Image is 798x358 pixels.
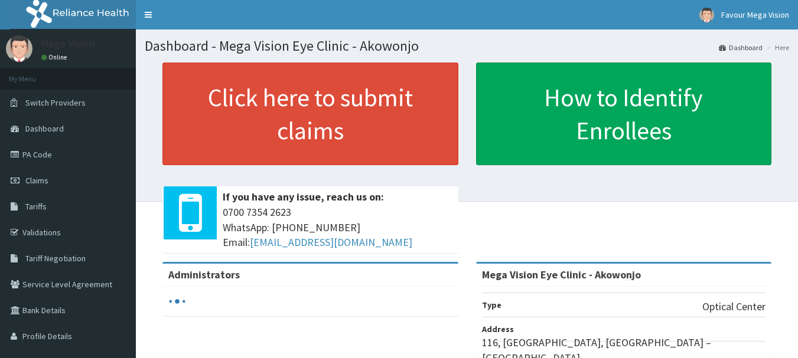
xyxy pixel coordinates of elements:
[145,38,789,54] h1: Dashboard - Mega Vision Eye Clinic - Akowonjo
[6,35,32,62] img: User Image
[476,63,772,165] a: How to Identify Enrollees
[223,190,384,203] b: If you have any issue, reach us on:
[482,268,641,281] strong: Mega Vision Eye Clinic - Akowonjo
[25,201,47,212] span: Tariffs
[699,8,714,22] img: User Image
[25,123,64,134] span: Dashboard
[41,38,95,49] p: Mega Vision
[223,205,452,250] span: 0700 7354 2623 WhatsApp: [PHONE_NUMBER] Email:
[250,235,412,249] a: [EMAIL_ADDRESS][DOMAIN_NAME]
[25,175,48,186] span: Claims
[482,324,514,334] b: Address
[25,97,86,108] span: Switch Providers
[41,53,70,61] a: Online
[162,63,458,165] a: Click here to submit claims
[702,299,766,314] p: Optical Center
[719,42,763,52] a: Dashboard
[25,253,86,264] span: Tariff Negotiation
[168,293,186,310] svg: audio-loading
[168,268,240,281] b: Administrators
[764,42,789,52] li: Here
[721,9,789,20] span: Favour Mega Vision
[482,300,501,310] b: Type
